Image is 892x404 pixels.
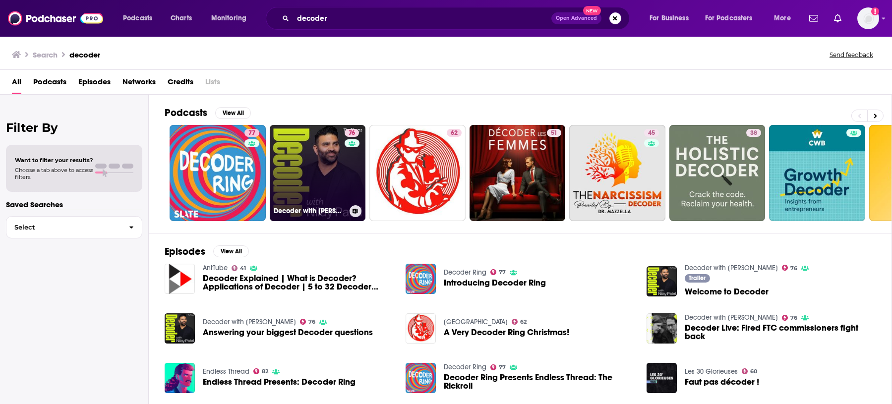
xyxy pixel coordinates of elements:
[165,107,207,119] h2: Podcasts
[300,319,316,325] a: 76
[444,328,569,337] span: A Very Decoder Ring Christmas!
[248,128,255,138] span: 77
[275,7,639,30] div: Search podcasts, credits, & more...
[499,270,506,275] span: 77
[643,10,701,26] button: open menu
[644,129,659,137] a: 45
[262,369,268,374] span: 82
[583,6,601,15] span: New
[345,129,359,137] a: 76
[6,224,121,231] span: Select
[406,363,436,393] img: Decoder Ring Presents Endless Thread: The Rickroll
[211,11,246,25] span: Monitoring
[705,11,753,25] span: For Podcasters
[12,74,21,94] a: All
[499,365,506,370] span: 77
[444,268,486,277] a: Decoder Ring
[15,157,93,164] span: Want to filter your results?
[244,129,259,137] a: 77
[444,373,635,390] span: Decoder Ring Presents Endless Thread: The Rickroll
[406,264,436,294] img: Introducing Decoder Ring
[33,50,58,59] h3: Search
[69,50,100,59] h3: decoder
[203,378,356,386] a: Endless Thread Presents: Decoder Ring
[203,328,373,337] a: Answering your biggest Decoder questions
[232,265,246,271] a: 41
[240,266,246,271] span: 41
[490,364,506,370] a: 77
[170,125,266,221] a: 77
[805,10,822,27] a: Show notifications dropdown
[556,16,597,21] span: Open Advanced
[165,313,195,344] img: Answering your biggest Decoder questions
[33,74,66,94] a: Podcasts
[827,51,876,59] button: Send feedback
[512,319,527,325] a: 62
[857,7,879,29] span: Logged in as jciarczynski
[444,363,486,371] a: Decoder Ring
[650,11,689,25] span: For Business
[569,125,665,221] a: 45
[6,120,142,135] h2: Filter By
[551,12,601,24] button: Open AdvancedNew
[215,107,251,119] button: View All
[685,367,738,376] a: Les 30 Glorieuses
[165,264,195,294] a: Decoder Explained | What is Decoder? Applications of Decoder | 5 to 32 Decoder using 3 to 8 Decoders
[308,320,315,324] span: 76
[203,264,228,272] a: AntTube
[685,324,876,341] a: Decoder Live: Fired FTC commissioners fight back
[122,74,156,94] a: Networks
[8,9,103,28] img: Podchaser - Follow, Share and Rate Podcasts
[6,200,142,209] p: Saved Searches
[742,368,758,374] a: 60
[165,245,249,258] a: EpisodesView All
[685,288,769,296] a: Welcome to Decoder
[78,74,111,94] a: Episodes
[203,367,249,376] a: Endless Thread
[750,369,757,374] span: 60
[857,7,879,29] img: User Profile
[165,245,205,258] h2: Episodes
[647,363,677,393] img: Faut pas décoder !
[349,128,355,138] span: 76
[782,265,798,271] a: 76
[15,167,93,180] span: Choose a tab above to access filters.
[790,316,797,320] span: 76
[490,269,506,275] a: 77
[203,274,394,291] a: Decoder Explained | What is Decoder? Applications of Decoder | 5 to 32 Decoder using 3 to 8 Decoders
[274,207,346,215] h3: Decoder with [PERSON_NAME]
[699,10,767,26] button: open menu
[647,266,677,296] img: Welcome to Decoder
[685,264,778,272] a: Decoder with Nilay Patel
[857,7,879,29] button: Show profile menu
[168,74,193,94] span: Credits
[685,378,759,386] a: Faut pas décoder !
[689,275,706,281] span: Trailer
[203,318,296,326] a: Decoder with Nilay Patel
[253,368,269,374] a: 82
[406,313,436,344] img: A Very Decoder Ring Christmas!
[165,363,195,393] img: Endless Thread Presents: Decoder Ring
[647,313,677,344] img: Decoder Live: Fired FTC commissioners fight back
[369,125,466,221] a: 62
[774,11,791,25] span: More
[444,279,546,287] a: Introducing Decoder Ring
[171,11,192,25] span: Charts
[551,128,557,138] span: 51
[447,129,462,137] a: 62
[547,129,561,137] a: 51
